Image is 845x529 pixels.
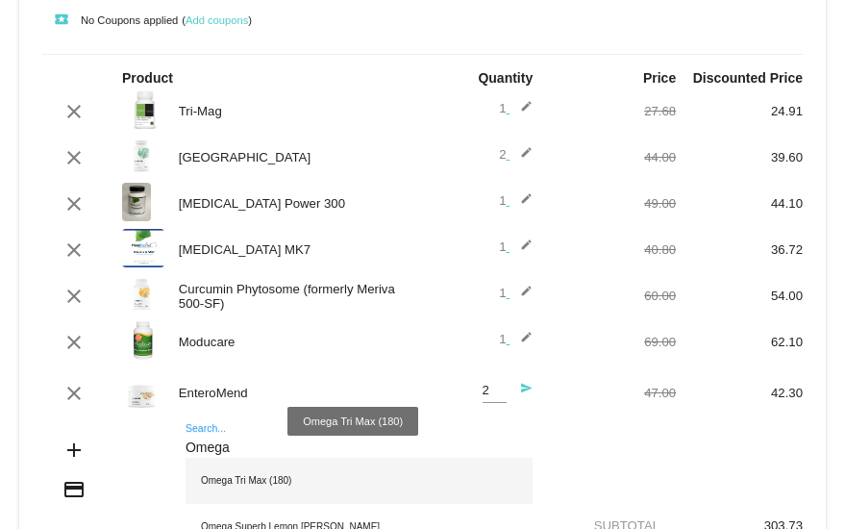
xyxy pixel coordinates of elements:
[676,289,803,303] div: 54.00
[186,458,533,504] div: Omega Tri Max (180)
[499,193,533,208] span: 1
[549,242,676,257] div: 40.80
[122,183,151,221] img: CoQ10-Power-300-label-scaled.jpg
[643,70,676,86] strong: Price
[62,100,86,123] mat-icon: clear
[676,386,803,400] div: 42.30
[186,14,248,26] a: Add coupons
[509,146,533,169] mat-icon: edit
[549,150,676,164] div: 44.00
[122,137,161,175] img: Rhodiola-label.png
[509,100,533,123] mat-icon: edit
[62,192,86,215] mat-icon: clear
[169,386,423,400] div: EnteroMend
[676,242,803,257] div: 36.72
[62,439,86,462] mat-icon: add
[549,196,676,211] div: 49.00
[499,101,533,115] span: 1
[693,70,803,86] strong: Discounted Price
[676,104,803,118] div: 24.91
[169,196,423,211] div: [MEDICAL_DATA] Power 300
[676,150,803,164] div: 39.60
[509,285,533,308] mat-icon: edit
[509,239,533,262] mat-icon: edit
[186,441,533,456] input: Search...
[122,372,161,411] img: Enteromend-label.png
[549,289,676,303] div: 60.00
[42,14,178,26] small: No Coupons applied
[62,382,86,405] mat-icon: clear
[169,335,423,349] div: Moducare
[549,104,676,118] div: 27.68
[122,90,168,129] img: Tri-Mag-300-label.png
[169,282,423,311] div: Curcumin Phytosome (formerly Meriva 500-SF)
[549,335,676,349] div: 69.00
[62,239,86,262] mat-icon: clear
[499,239,533,254] span: 1
[62,331,86,354] mat-icon: clear
[50,9,73,32] mat-icon: local_play
[122,229,163,267] img: Vitamin-K-MK7-label.png
[169,242,423,257] div: [MEDICAL_DATA] MK7
[122,321,164,360] img: Moducare-label.png
[182,14,252,26] small: ( )
[509,192,533,215] mat-icon: edit
[509,382,533,405] mat-icon: send
[122,275,161,314] img: Meriva-500-SF-label.png
[676,335,803,349] div: 62.10
[499,332,533,346] span: 1
[169,150,423,164] div: [GEOGRAPHIC_DATA]
[499,286,533,300] span: 1
[549,386,676,400] div: 47.00
[62,285,86,308] mat-icon: clear
[122,70,173,86] strong: Product
[62,146,86,169] mat-icon: clear
[499,147,533,162] span: 2
[62,478,86,501] mat-icon: credit_card
[676,196,803,211] div: 44.10
[169,104,423,118] div: Tri-Mag
[478,70,533,86] strong: Quantity
[509,331,533,354] mat-icon: edit
[483,384,507,398] input: Quantity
